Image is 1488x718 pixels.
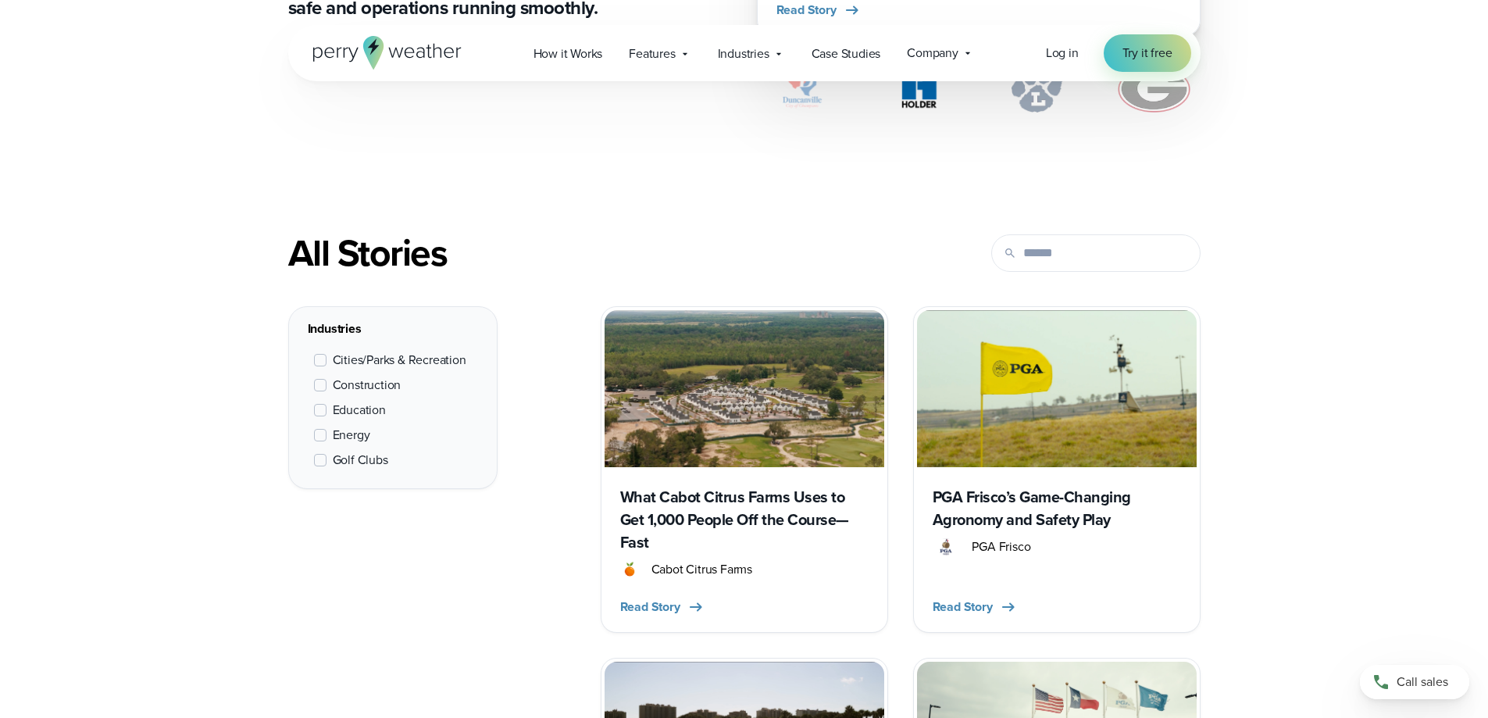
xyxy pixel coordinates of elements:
[629,45,675,63] span: Features
[718,45,769,63] span: Industries
[1104,34,1191,72] a: Try it free
[333,351,466,370] span: Cities/Parks & Recreation
[776,1,837,20] span: Read Story
[333,451,388,470] span: Golf Clubs
[601,306,888,633] a: Cabot Citrus farms What Cabot Citrus Farms Uses to Get 1,000 People Off the Course—Fast cabot cit...
[288,231,888,275] div: All Stories
[776,1,862,20] button: Read Story
[907,44,958,63] span: Company
[333,426,370,445] span: Energy
[620,598,680,616] span: Read Story
[972,538,1030,556] span: PGA Frisco
[620,598,705,616] button: Read Story
[1046,44,1079,63] a: Log in
[933,598,993,616] span: Read Story
[933,538,960,556] img: PGA-Frisco.svg
[620,560,639,579] img: cabot citrus golf
[1122,44,1172,63] span: Try it free
[798,38,894,70] a: Case Studies
[1397,673,1448,691] span: Call sales
[620,486,869,554] h3: What Cabot Citrus Farms Uses to Get 1,000 People Off the Course—Fast
[1360,665,1469,699] a: Call sales
[933,598,1018,616] button: Read Story
[933,486,1181,531] h3: PGA Frisco’s Game-Changing Agronomy and Safety Play
[308,320,478,338] div: Industries
[874,66,966,113] img: Holder.svg
[333,401,386,420] span: Education
[812,45,881,63] span: Case Studies
[333,376,401,395] span: Construction
[651,560,752,579] span: Cabot Citrus Farms
[605,310,884,467] img: Cabot Citrus farms
[533,45,603,63] span: How it Works
[757,66,849,113] img: City of Duncanville Logo
[520,38,616,70] a: How it Works
[913,306,1201,633] a: PGA Frisco’s Game-Changing Agronomy and Safety Play PGA Frisco Read Story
